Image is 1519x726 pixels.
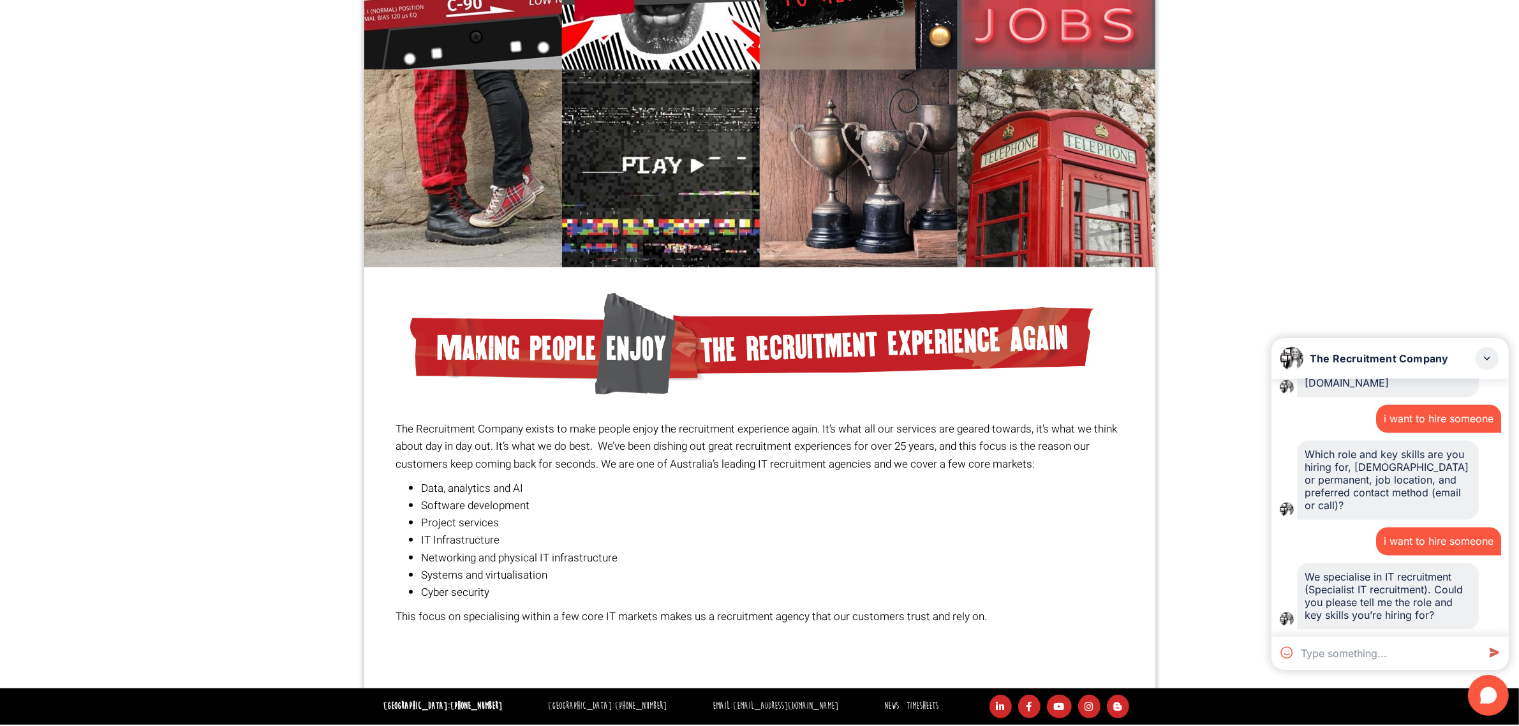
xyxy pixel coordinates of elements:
[421,549,1123,567] li: Networking and physical IT infrastructure
[396,420,1123,473] p: The Recruitment Company exists to make people enjoy the recruitment experience again. It’s what a...
[884,700,899,712] a: News
[421,584,1123,601] li: Cyber security
[545,697,670,716] li: [GEOGRAPHIC_DATA]:
[709,697,841,716] li: Email:
[421,497,1123,514] li: Software development
[421,567,1123,584] li: Systems and virtualisation
[383,700,502,712] strong: [GEOGRAPHIC_DATA]:
[396,608,1123,625] p: This focus on specialising within a few core IT markets makes us a recruitment agency that our cu...
[421,480,1123,497] li: Data, analytics and AI
[396,639,1123,662] h1: Recruitment Company in [GEOGRAPHIC_DATA]
[450,700,502,712] a: [PHONE_NUMBER]
[421,514,1123,531] li: Project services
[907,700,938,712] a: Timesheets
[615,700,667,712] a: [PHONE_NUMBER]
[421,531,1123,549] li: IT Infrastructure
[410,293,1094,395] img: Making People Enjoy The Recruitment Experiance again
[733,700,838,712] a: [EMAIL_ADDRESS][DOMAIN_NAME]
